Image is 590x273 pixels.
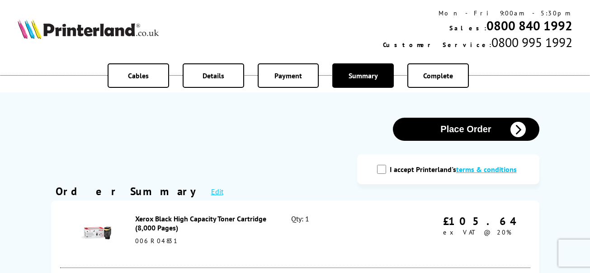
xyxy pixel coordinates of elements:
button: Place Order [393,118,539,141]
span: Summary [349,71,378,80]
div: Xerox Black High Capacity Toner Cartridge (8,000 Pages) [135,214,272,232]
div: Order Summary [56,184,202,198]
span: Cables [128,71,149,80]
div: Mon - Fri 9:00am - 5:30pm [383,9,572,17]
img: Xerox Black High Capacity Toner Cartridge (8,000 Pages) [80,217,111,249]
span: Sales: [449,24,486,32]
div: 006R04831 [135,237,272,245]
span: Payment [274,71,302,80]
a: 0800 840 1992 [486,17,572,34]
div: Qty: 1 [291,214,385,254]
a: Edit [211,187,223,196]
span: Complete [423,71,453,80]
label: I accept Printerland's [390,165,521,174]
span: Customer Service: [383,41,491,49]
span: 0800 995 1992 [491,34,572,51]
img: Printerland Logo [18,19,159,39]
a: modal_tc [456,165,517,174]
div: £105.64 [443,214,526,228]
span: Details [203,71,224,80]
span: ex VAT @ 20% [443,228,511,236]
